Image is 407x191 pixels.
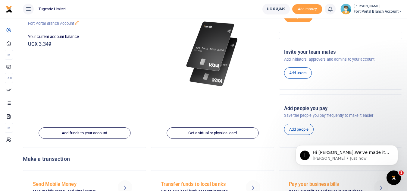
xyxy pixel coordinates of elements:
h5: Pay your business bills [289,181,365,187]
span: UGX 3,349 [267,6,285,12]
iframe: Intercom live chat [387,170,401,185]
li: Ac [5,73,13,83]
small: [PERSON_NAME] [354,4,402,9]
li: Wallet ballance [260,4,292,14]
p: Fort Portal Branch Account [28,21,141,27]
li: Toup your wallet [292,4,322,14]
a: Add funds to your account [39,127,130,139]
img: xente-_physical_cards.png [184,18,241,90]
h5: Transfer funds to local banks [161,181,237,187]
p: Save the people you pay frequently to make it easier [284,113,397,119]
p: Add initiators, approvers and admins to your account [284,56,397,62]
h4: Make a transaction [23,156,402,162]
h5: UGX 3,349 [28,41,141,47]
a: logo-small logo-large logo-large [5,7,13,11]
span: 1 [399,170,404,175]
a: Add people [284,124,314,135]
img: profile-user [340,4,351,14]
h5: Invite your team mates [284,49,397,55]
span: Fort Portal Branch Account [354,9,402,14]
a: profile-user [PERSON_NAME] Fort Portal Branch Account [340,4,402,14]
span: Tugende Limited [36,6,68,12]
li: M [5,123,13,133]
p: Your current account balance [28,34,141,40]
a: Get a virtual or physical card [167,127,258,139]
a: UGX 3,349 [262,4,290,14]
a: Add money [292,6,322,11]
a: Add users [284,67,312,79]
li: M [5,50,13,60]
iframe: Intercom notifications message [286,132,407,175]
h5: Add people you pay [284,106,397,112]
h5: Send Mobile Money [33,181,109,187]
img: logo-small [5,6,13,13]
span: Add money [292,4,322,14]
